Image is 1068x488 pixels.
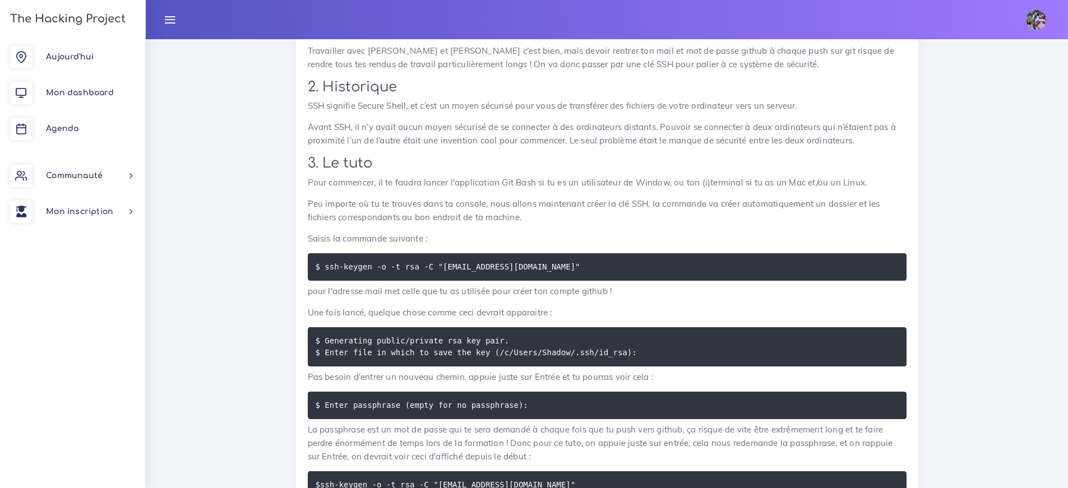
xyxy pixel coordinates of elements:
[308,370,907,384] p: Pas besoin d'entrer un nouveau chemin, appuie juste sur Entrée et tu pourras voir cela :
[308,99,907,113] p: SSH signifie Secure Shell, et c’est un moyen sécurisé pour vous de transférer des fichiers de vot...
[308,79,907,95] h2: 2. Historique
[308,232,907,245] p: Saisis la commande suivante :
[308,176,907,189] p: Pour commencer, il te faudra lancer l'application Git Bash si tu es un utilisateur de Window, ou ...
[46,207,113,216] span: Mon inscription
[308,44,907,71] p: Travailler avec [PERSON_NAME] et [PERSON_NAME] c'est bien, mais devoir rentrer ton mail et mot de...
[308,197,907,224] p: Peu importe où tu te trouves dans ta console, nous allons maintenant créer la clé SSH, la command...
[46,53,94,61] span: Aujourd'hui
[308,423,907,463] p: La passphrase est un mot de passe qui te sera demandé à chaque fois que tu push vers github, ça r...
[316,399,531,411] code: $ Enter passphrase (empty for no passphrase):
[46,124,78,133] span: Agenda
[46,89,114,97] span: Mon dashboard
[308,155,907,171] h2: 3. Le tuto
[308,285,907,298] p: pour l'adresse mail met celle que tu as utilisée pour créer ton compte github !
[316,334,640,359] code: $ Generating public/private rsa key pair. $ Enter file in which to save the key (/c/Users/Shadow/...
[46,171,103,180] span: Communauté
[308,306,907,319] p: Une fois lancé, quelque chose comme ceci devrait apparaitre :
[308,120,907,147] p: Avant SSH, il n’y avait aucun moyen sécurisé de se connecter à des ordinateurs distants. Pouvoir ...
[7,13,126,25] h3: The Hacking Project
[1026,10,1046,30] img: eg54bupqcshyolnhdacp.jpg
[316,261,584,273] code: $ ssh-keygen -o -t rsa -C "[EMAIL_ADDRESS][DOMAIN_NAME]"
